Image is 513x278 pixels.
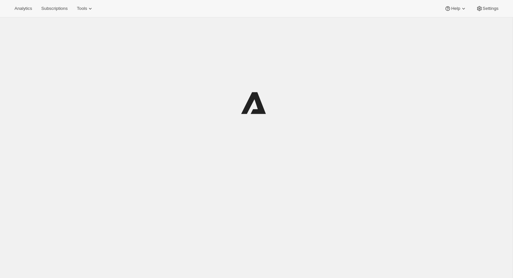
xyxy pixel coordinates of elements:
span: Help [451,6,460,11]
button: Settings [472,4,502,13]
button: Subscriptions [37,4,71,13]
span: Subscriptions [41,6,68,11]
button: Analytics [11,4,36,13]
span: Tools [77,6,87,11]
button: Help [441,4,470,13]
button: Tools [73,4,98,13]
span: Analytics [14,6,32,11]
span: Settings [483,6,499,11]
